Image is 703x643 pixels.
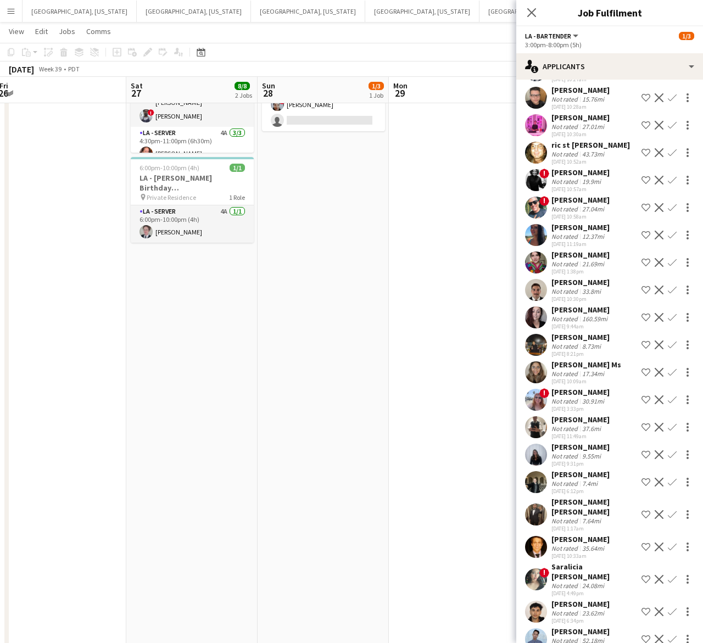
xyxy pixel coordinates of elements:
div: Not rated [551,424,580,433]
div: [DATE] 10:58am [551,213,610,220]
div: [DATE] 10:30am [551,131,610,138]
div: [DATE] 10:28am [551,103,610,110]
div: [DATE] 1:38pm [551,268,610,275]
div: 37.6mi [580,424,603,433]
span: 8/8 [235,82,250,90]
div: 35.64mi [580,544,606,552]
div: Not rated [551,609,580,617]
div: Not rated [551,95,580,103]
div: PDT [68,65,80,73]
span: Sun [262,81,275,91]
div: [PERSON_NAME] [PERSON_NAME] [551,497,637,517]
span: ! [539,568,549,578]
h3: LA - [PERSON_NAME] Birthday [DEMOGRAPHIC_DATA] [131,173,254,193]
button: [GEOGRAPHIC_DATA], [US_STATE] [137,1,251,22]
div: [DATE] 9:31pm [551,460,610,467]
div: 2 Jobs [235,91,252,99]
button: [GEOGRAPHIC_DATA], [US_STATE] [365,1,479,22]
div: [PERSON_NAME] [551,469,610,479]
div: [PERSON_NAME] [551,599,610,609]
span: LA - Bartender [525,32,571,40]
app-card-role: LA - Server17A1/23:30pm-8:00pm (4h30m)![PERSON_NAME] [262,78,385,131]
div: [PERSON_NAME] [551,305,610,315]
button: [GEOGRAPHIC_DATA], [US_STATE] [479,1,594,22]
span: Sat [131,81,143,91]
span: 28 [260,87,275,99]
div: [PERSON_NAME] [551,387,610,397]
div: 30.91mi [580,397,606,405]
span: 1/1 [230,164,245,172]
div: [DATE] 6:12pm [551,488,610,495]
div: 8.73mi [580,342,603,350]
div: [DATE] 1:17am [551,525,637,532]
div: 23.62mi [580,609,606,617]
span: 1/3 [369,82,384,90]
div: Not rated [551,177,580,186]
div: [DATE] 4:49pm [551,590,637,597]
div: [PERSON_NAME] [551,167,610,177]
div: 17.34mi [580,370,606,378]
div: Not rated [551,452,580,460]
div: [DATE] 11:19am [551,241,610,248]
div: Not rated [551,205,580,213]
div: [DATE] 10:09am [551,378,621,385]
app-card-role: LA - Server4A3/34:30pm-11:00pm (6h30m)[PERSON_NAME] [131,127,254,196]
app-job-card: 6:00pm-10:00pm (4h)1/1LA - [PERSON_NAME] Birthday [DEMOGRAPHIC_DATA] Private Residence1 RoleLA - ... [131,157,254,243]
button: [GEOGRAPHIC_DATA], [US_STATE] [251,1,365,22]
div: Not rated [551,150,580,158]
div: 19.9mi [580,177,603,186]
div: Not rated [551,342,580,350]
span: 29 [392,87,408,99]
div: [PERSON_NAME] [551,627,610,636]
div: [DATE] 8:21pm [551,350,610,357]
div: Not rated [551,260,580,268]
div: 1 Job [369,91,383,99]
div: [PERSON_NAME] [551,332,610,342]
a: View [4,24,29,38]
span: ! [539,196,549,206]
span: ! [539,169,549,178]
div: [PERSON_NAME] [551,277,610,287]
div: [DATE] 3:33pm [551,405,610,412]
span: 27 [129,87,143,99]
div: Not rated [551,287,580,295]
span: 6:00pm-10:00pm (4h) [140,164,199,172]
a: Edit [31,24,52,38]
div: [PERSON_NAME] [551,195,610,205]
div: [DATE] 10:27am [551,76,610,83]
div: [PERSON_NAME] [551,250,610,260]
h3: Job Fulfilment [516,5,703,20]
div: [PERSON_NAME] [551,113,610,122]
div: 27.04mi [580,205,606,213]
div: [PERSON_NAME] Ms [551,360,621,370]
span: ! [148,109,154,116]
button: LA - Bartender [525,32,580,40]
div: 21.69mi [580,260,606,268]
div: Not rated [551,397,580,405]
span: Comms [86,26,111,36]
div: [DATE] 10:57am [551,186,610,193]
a: Jobs [54,24,80,38]
span: 1/3 [679,32,694,40]
div: [PERSON_NAME] [551,222,610,232]
div: [DATE] 11:49am [551,433,610,440]
div: [PERSON_NAME] [551,442,610,452]
div: [DATE] 10:52am [551,158,630,165]
div: 12.37mi [580,232,606,241]
div: 15.76mi [580,95,606,103]
span: Private Residence [147,193,196,202]
div: Applicants [516,53,703,80]
a: Comms [82,24,115,38]
div: 3:00pm-8:00pm (5h) [525,41,694,49]
div: [DATE] 10:30pm [551,295,610,303]
div: 24.08mi [580,582,606,590]
div: [DATE] 6:34pm [551,617,610,624]
span: 1 Role [229,193,245,202]
div: Not rated [551,370,580,378]
div: [DATE] 9:44am [551,323,610,330]
div: 7.4mi [580,479,600,488]
div: Not rated [551,315,580,323]
span: View [9,26,24,36]
div: 9.55mi [580,452,603,460]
